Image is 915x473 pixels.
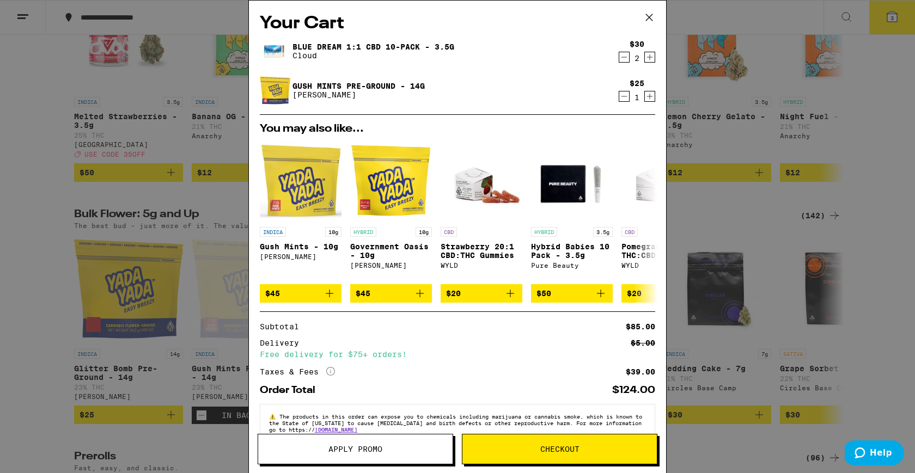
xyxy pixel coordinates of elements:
p: HYBRID [531,227,557,237]
img: Yada Yada - Gush Mints - 10g [260,140,341,222]
button: Decrement [619,91,630,102]
div: WYLD [621,262,703,269]
p: Gush Mints - 10g [260,242,341,251]
iframe: Opens a widget where you can find more information [845,440,904,468]
p: Hybrid Babies 10 Pack - 3.5g [531,242,613,260]
div: $30 [630,40,644,48]
p: 10g [325,227,341,237]
a: Open page for Gush Mints - 10g from Yada Yada [260,140,341,284]
div: $5.00 [631,339,655,347]
button: Decrement [619,52,630,63]
p: [PERSON_NAME] [292,90,425,99]
button: Add to bag [350,284,432,303]
img: WYLD - Pomegranate 1:1 THC:CBD Gummies [621,140,703,222]
img: Blue Dream 1:1 CBD 10-Pack - 3.5g [260,36,290,66]
span: Checkout [540,445,579,453]
div: [PERSON_NAME] [260,253,341,260]
span: Apply Promo [328,445,382,453]
div: $85.00 [626,323,655,330]
a: Open page for Government Oasis - 10g from Yada Yada [350,140,432,284]
p: Pomegranate 1:1 THC:CBD Gummies [621,242,703,260]
button: Add to bag [531,284,613,303]
h2: You may also like... [260,124,655,134]
div: $39.00 [626,368,655,376]
a: [DOMAIN_NAME] [315,426,357,433]
span: The products in this order can expose you to chemicals including marijuana or cannabis smoke, whi... [269,413,642,433]
span: $45 [356,289,370,298]
p: Strawberry 20:1 CBD:THC Gummies [441,242,522,260]
div: [PERSON_NAME] [350,262,432,269]
button: Add to bag [260,284,341,303]
button: Increment [644,52,655,63]
div: Pure Beauty [531,262,613,269]
span: $45 [265,289,280,298]
a: Gush Mints Pre-Ground - 14g [292,82,425,90]
div: $25 [630,79,644,88]
button: Apply Promo [258,434,453,464]
p: CBD [621,227,638,237]
span: ⚠️ [269,413,279,420]
span: $20 [627,289,642,298]
div: Subtotal [260,323,307,330]
p: CBD [441,227,457,237]
div: Free delivery for $75+ orders! [260,351,655,358]
button: Increment [644,91,655,102]
a: Open page for Pomegranate 1:1 THC:CBD Gummies from WYLD [621,140,703,284]
img: Gush Mints Pre-Ground - 14g [260,75,290,106]
a: Open page for Hybrid Babies 10 Pack - 3.5g from Pure Beauty [531,140,613,284]
a: Open page for Strawberry 20:1 CBD:THC Gummies from WYLD [441,140,522,284]
div: Order Total [260,385,323,395]
p: Cloud [292,51,454,60]
div: Taxes & Fees [260,367,335,377]
div: $124.00 [612,385,655,395]
img: WYLD - Strawberry 20:1 CBD:THC Gummies [441,140,522,222]
div: 1 [630,93,644,102]
h2: Your Cart [260,11,655,36]
div: Delivery [260,339,307,347]
button: Add to bag [621,284,703,303]
p: Government Oasis - 10g [350,242,432,260]
span: $20 [446,289,461,298]
span: $50 [536,289,551,298]
img: Pure Beauty - Hybrid Babies 10 Pack - 3.5g [531,140,613,222]
p: HYBRID [350,227,376,237]
button: Checkout [462,434,657,464]
img: Yada Yada - Government Oasis - 10g [350,140,432,222]
button: Add to bag [441,284,522,303]
p: 10g [416,227,432,237]
div: WYLD [441,262,522,269]
a: Blue Dream 1:1 CBD 10-Pack - 3.5g [292,42,454,51]
div: 2 [630,54,644,63]
p: 3.5g [593,227,613,237]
